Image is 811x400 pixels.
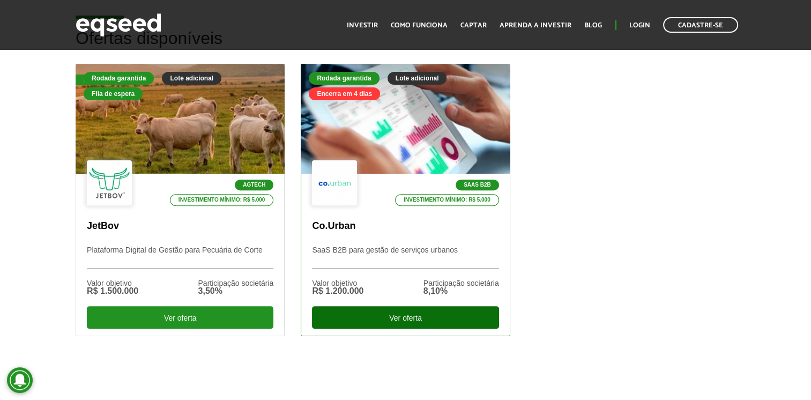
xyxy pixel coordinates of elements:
div: R$ 1.200.000 [312,287,363,295]
p: SaaS B2B [456,180,499,190]
p: Investimento mínimo: R$ 5.000 [170,194,274,206]
a: Rodada garantida Lote adicional Encerra em 4 dias SaaS B2B Investimento mínimo: R$ 5.000 Co.Urban... [301,64,510,336]
p: Agtech [235,180,273,190]
div: Participação societária [198,279,273,287]
div: Valor objetivo [312,279,363,287]
div: Lote adicional [388,72,447,85]
p: Co.Urban [312,220,498,232]
div: Fila de espera [84,87,143,100]
a: Investir [347,22,378,29]
p: JetBov [87,220,273,232]
img: EqSeed [76,11,161,39]
div: R$ 1.500.000 [87,287,138,295]
a: Aprenda a investir [500,22,571,29]
div: Lote adicional [162,72,221,85]
div: Ver oferta [87,306,273,329]
div: Rodada garantida [84,72,154,85]
div: Participação societária [423,279,499,287]
div: 3,50% [198,287,273,295]
p: Investimento mínimo: R$ 5.000 [395,194,499,206]
a: Como funciona [391,22,448,29]
a: Login [629,22,650,29]
a: Fila de espera Rodada garantida Lote adicional Fila de espera Agtech Investimento mínimo: R$ 5.00... [76,64,285,336]
div: Fila de espera [76,75,136,85]
a: Blog [584,22,602,29]
p: SaaS B2B para gestão de serviços urbanos [312,246,498,269]
p: Plataforma Digital de Gestão para Pecuária de Corte [87,246,273,269]
div: Ver oferta [312,306,498,329]
a: Captar [460,22,487,29]
div: Encerra em 4 dias [309,87,380,100]
div: Rodada garantida [309,72,379,85]
a: Cadastre-se [663,17,738,33]
div: 8,10% [423,287,499,295]
div: Valor objetivo [87,279,138,287]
